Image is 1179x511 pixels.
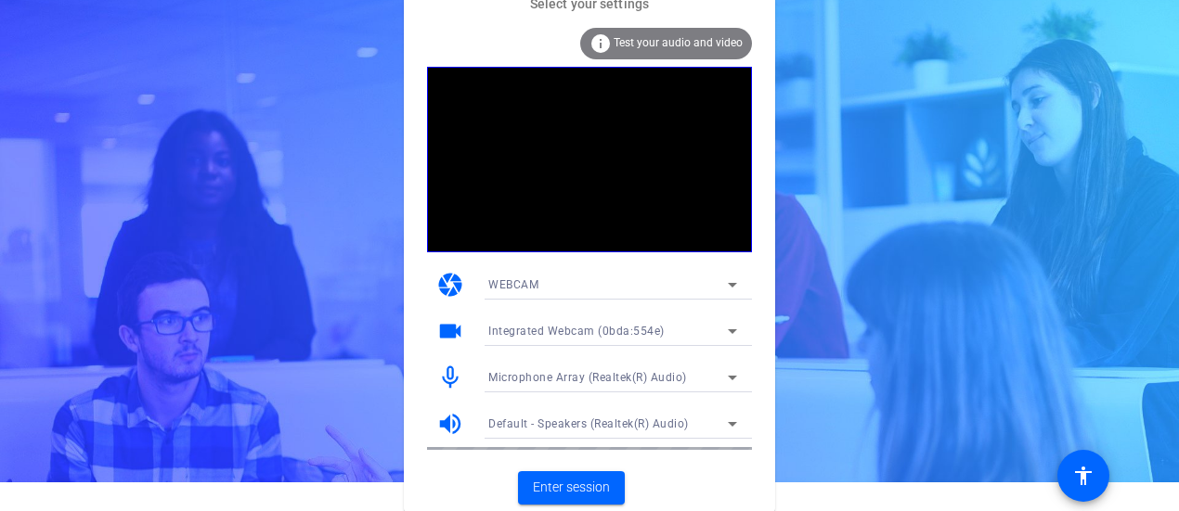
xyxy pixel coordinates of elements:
span: Test your audio and video [614,36,743,49]
span: Integrated Webcam (0bda:554e) [488,325,665,338]
span: Enter session [533,478,610,497]
mat-icon: mic_none [436,364,464,391]
span: Microphone Array (Realtek(R) Audio) [488,371,687,384]
mat-icon: info [589,32,612,55]
mat-icon: camera [436,271,464,299]
mat-icon: volume_up [436,410,464,438]
mat-icon: videocam [436,317,464,345]
span: WEBCAM [488,278,538,291]
button: Enter session [518,471,625,505]
span: Default - Speakers (Realtek(R) Audio) [488,417,689,430]
mat-icon: accessibility [1072,465,1095,487]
